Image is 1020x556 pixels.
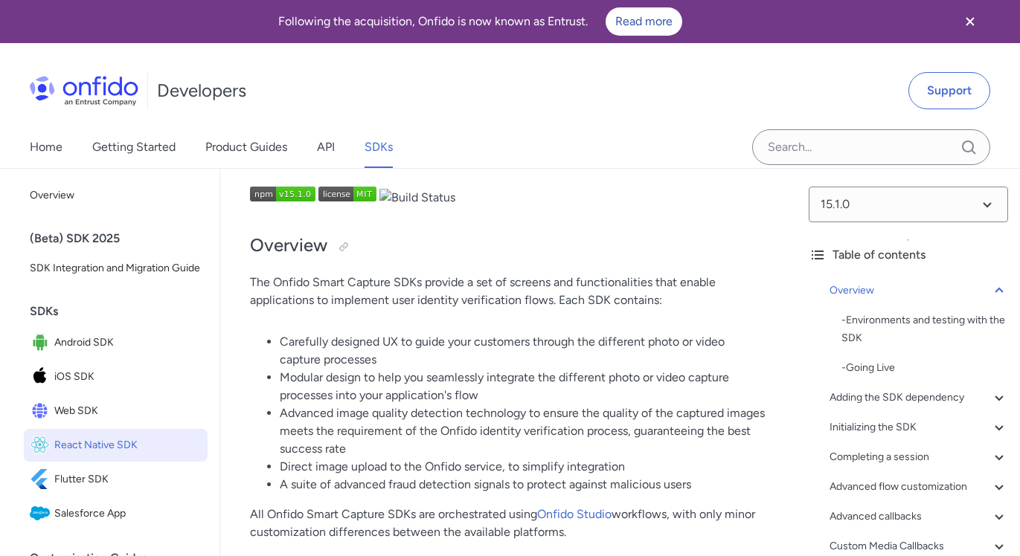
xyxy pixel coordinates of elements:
[830,389,1008,407] a: Adding the SDK dependency
[537,507,612,521] a: Onfido Studio
[379,189,455,207] img: Build Status
[280,369,767,404] li: Modular design to help you seamlessly integrate the different photo or video capture processes in...
[54,332,202,353] span: Android SDK
[280,333,767,369] li: Carefully designed UX to guide your customers through the different photo or video capture processes
[24,361,208,393] a: IconiOS SDKiOS SDK
[250,187,315,201] img: npm
[250,233,767,259] h2: Overview
[205,126,287,168] a: Product Guides
[830,448,1008,466] a: Completing a session
[830,418,1008,436] a: Initializing the SDK
[961,13,979,30] svg: Close banner
[30,401,54,421] img: IconWeb SDK
[24,253,208,283] a: SDK Integration and Migration Guide
[280,404,767,458] li: Advanced image quality detection technology to ensure the quality of the captured images meets th...
[280,476,767,494] li: A suite of advanced fraud detection signals to protect against malicious users
[54,435,202,456] span: React Native SDK
[24,326,208,359] a: IconAndroid SDKAndroid SDK
[280,458,767,476] li: Direct image upload to the Onfido service, to simplify integration
[54,503,202,524] span: Salesforce App
[24,429,208,462] a: IconReact Native SDKReact Native SDK
[30,126,62,168] a: Home
[365,126,393,168] a: SDKs
[830,478,1008,496] a: Advanced flow customization
[830,537,1008,555] a: Custom Media Callbacks
[830,282,1008,300] a: Overview
[830,508,1008,526] a: Advanced callbacks
[30,469,54,490] img: IconFlutter SDK
[30,503,54,524] img: IconSalesforce App
[54,366,202,387] span: iOS SDK
[92,126,176,168] a: Getting Started
[908,72,990,109] a: Support
[157,79,246,103] h1: Developers
[24,395,208,427] a: IconWeb SDKWeb SDK
[18,7,943,36] div: Following the acquisition, Onfido is now known as Entrust.
[841,359,1008,377] a: -Going Live
[30,435,54,456] img: IconReact Native SDK
[841,311,1008,347] div: - Environments and testing with the SDK
[30,187,202,204] span: Overview
[250,505,767,541] p: All Onfido Smart Capture SDKs are orchestrated using workflows, with only minor customization dif...
[250,274,767,309] p: The Onfido Smart Capture SDKs provide a set of screens and functionalities that enable applicatio...
[606,7,682,36] a: Read more
[54,401,202,421] span: Web SDK
[752,129,990,165] input: Onfido search input field
[24,497,208,530] a: IconSalesforce AppSalesforce App
[318,187,376,201] img: NPM
[30,224,214,253] div: (Beta) SDK 2025
[30,76,138,106] img: Onfido Logo
[841,359,1008,377] div: - Going Live
[317,126,335,168] a: API
[24,181,208,210] a: Overview
[30,366,54,387] img: IconiOS SDK
[30,259,202,277] span: SDK Integration and Migration Guide
[54,469,202,490] span: Flutter SDK
[943,3,998,40] button: Close banner
[24,463,208,496] a: IconFlutter SDKFlutter SDK
[809,246,1008,264] div: Table of contents
[30,297,214,326] div: SDKs
[30,332,54,353] img: IconAndroid SDK
[841,311,1008,347] a: -Environments and testing with the SDK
